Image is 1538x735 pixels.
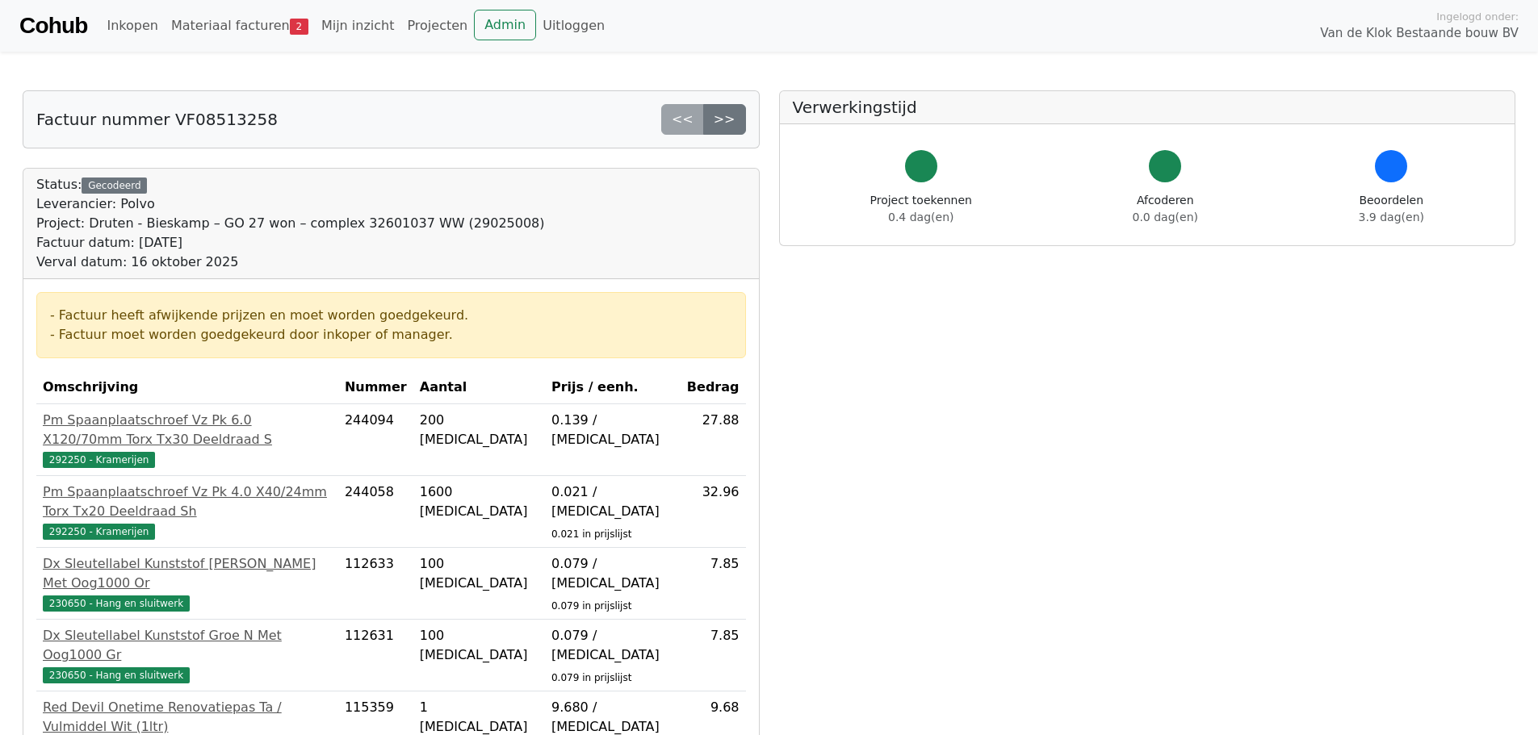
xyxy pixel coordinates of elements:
[43,482,332,541] a: Pm Spaanplaatschroef Vz Pk 4.0 X40/24mm Torx Tx20 Deeldraad Sh292250 - Kramerijen
[551,600,631,612] sub: 0.079 in prijslijst
[43,411,332,449] div: Pm Spaanplaatschroef Vz Pk 6.0 X120/70mm Torx Tx30 Deeldraad S
[36,253,545,272] div: Verval datum: 16 oktober 2025
[36,233,545,253] div: Factuur datum: [DATE]
[1436,9,1519,24] span: Ingelogd onder:
[43,554,332,612] a: Dx Sleutellabel Kunststof [PERSON_NAME] Met Oog1000 Or230650 - Hang en sluitwerk
[36,175,545,272] div: Status:
[551,554,674,593] div: 0.079 / [MEDICAL_DATA]
[413,371,545,404] th: Aantal
[36,194,545,214] div: Leverancier: Polvo
[43,626,332,665] div: Dx Sleutellabel Kunststof Groe N Met Oog1000 Gr
[1133,192,1198,226] div: Afcoderen
[338,620,413,691] td: 112631
[43,595,190,612] span: 230650 - Hang en sluitwerk
[338,548,413,620] td: 112633
[43,626,332,684] a: Dx Sleutellabel Kunststof Groe N Met Oog1000 Gr230650 - Hang en sluitwerk
[19,6,87,45] a: Cohub
[681,371,746,404] th: Bedrag
[43,482,332,521] div: Pm Spaanplaatschroef Vz Pk 4.0 X40/24mm Torx Tx20 Deeldraad Sh
[551,411,674,449] div: 0.139 / [MEDICAL_DATA]
[793,98,1502,117] h5: Verwerkingstijd
[870,192,972,226] div: Project toekennen
[43,554,332,593] div: Dx Sleutellabel Kunststof [PERSON_NAME] Met Oog1000 Or
[43,452,155,468] span: 292250 - Kramerijen
[43,524,155,540] span: 292250 - Kramerijen
[338,476,413,548] td: 244058
[420,626,539,665] div: 100 [MEDICAL_DATA]
[338,371,413,404] th: Nummer
[100,10,164,42] a: Inkopen
[36,371,338,404] th: Omschrijving
[474,10,536,40] a: Admin
[43,411,332,469] a: Pm Spaanplaatschroef Vz Pk 6.0 X120/70mm Torx Tx30 Deeldraad S292250 - Kramerijen
[888,211,953,223] span: 0.4 dag(en)
[1359,192,1424,226] div: Beoordelen
[545,371,681,404] th: Prijs / eenh.
[400,10,474,42] a: Projecten
[681,404,746,476] td: 27.88
[420,482,539,521] div: 1600 [MEDICAL_DATA]
[36,110,278,129] h5: Factuur nummer VF08513258
[420,411,539,449] div: 200 [MEDICAL_DATA]
[1359,211,1424,223] span: 3.9 dag(en)
[681,476,746,548] td: 32.96
[551,626,674,665] div: 0.079 / [MEDICAL_DATA]
[703,104,746,135] a: >>
[551,528,631,540] sub: 0.021 in prijslijst
[36,214,545,233] div: Project: Druten - Bieskamp – GO 27 won – complex 32601037 WW (29025008)
[165,10,315,42] a: Materiaal facturen2
[315,10,401,42] a: Mijn inzicht
[1320,24,1519,43] span: Van de Klok Bestaande bouw BV
[338,404,413,476] td: 244094
[82,177,147,194] div: Gecodeerd
[536,10,611,42] a: Uitloggen
[290,19,308,35] span: 2
[681,548,746,620] td: 7.85
[551,672,631,683] sub: 0.079 in prijslijst
[50,306,732,325] div: - Factuur heeft afwijkende prijzen en moet worden goedgekeurd.
[43,667,190,683] span: 230650 - Hang en sluitwerk
[681,620,746,691] td: 7.85
[551,482,674,521] div: 0.021 / [MEDICAL_DATA]
[1133,211,1198,223] span: 0.0 dag(en)
[420,554,539,593] div: 100 [MEDICAL_DATA]
[50,325,732,345] div: - Factuur moet worden goedgekeurd door inkoper of manager.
